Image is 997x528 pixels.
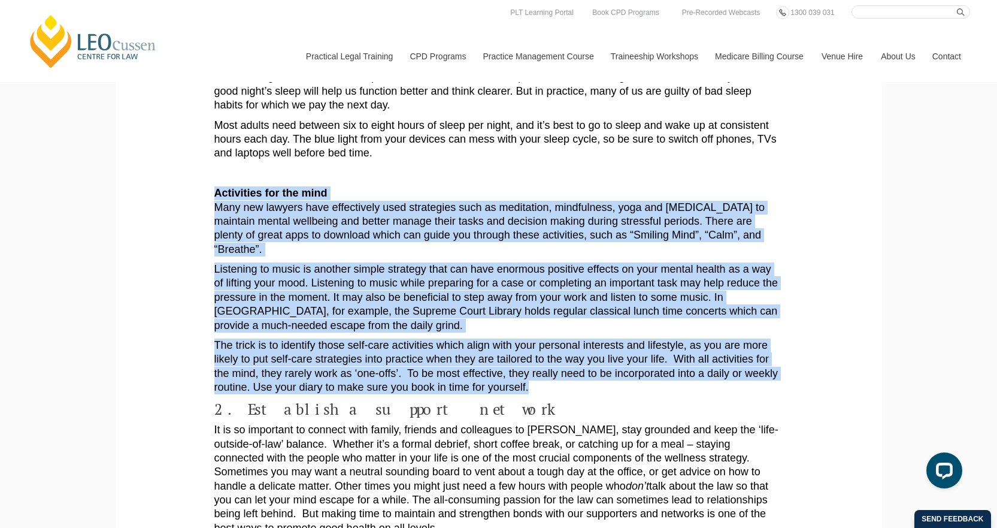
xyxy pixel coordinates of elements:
a: Venue Hire [813,31,872,82]
a: Traineeship Workshops [602,31,706,82]
strong: Activities for the mind [214,187,328,199]
a: About Us [872,31,923,82]
p: Time and again research has emphasised the link between sleep habits and wellbeing. We know insti... [214,56,783,113]
p: Listening to music is another simple strategy that can have enormous positive effects on your men... [214,263,783,333]
a: Contact [923,31,970,82]
em: don’t [626,480,649,492]
a: Practice Management Course [474,31,602,82]
iframe: LiveChat chat widget [917,448,967,498]
p: Most adults need between six to eight hours of sleep per night, and it’s best to go to sleep and ... [214,119,783,161]
h4: 2. Establish a support network [214,401,783,418]
a: Pre-Recorded Webcasts [679,6,763,19]
a: CPD Programs [401,31,474,82]
a: PLT Learning Portal [507,6,577,19]
p: Many new lawyers have effectively used strategies such as meditation, mindfulness, yoga and [MEDI... [214,186,783,257]
a: Book CPD Programs [589,6,662,19]
a: 1300 039 031 [787,6,837,19]
a: Practical Legal Training [297,31,401,82]
p: The trick is to identify those self-care activities which align with your personal interests and ... [214,339,783,395]
span: 1300 039 031 [790,8,834,17]
a: [PERSON_NAME] Centre for Law [27,13,159,70]
a: Medicare Billing Course [706,31,813,82]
